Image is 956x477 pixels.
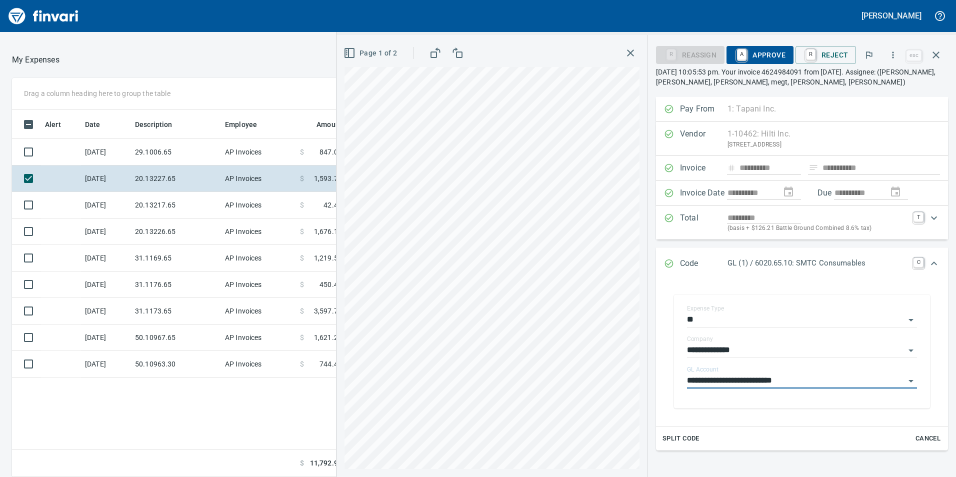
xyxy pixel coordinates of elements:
[310,458,342,468] span: 11,792.98
[81,351,131,377] td: [DATE]
[221,324,296,351] td: AP Invoices
[81,165,131,192] td: [DATE]
[341,44,401,62] button: Page 1 of 2
[680,257,727,270] p: Code
[656,206,948,239] div: Expand
[300,226,304,236] span: $
[904,374,918,388] button: Open
[135,118,172,130] span: Description
[319,279,342,289] span: 450.45
[660,431,702,446] button: Split Code
[221,351,296,377] td: AP Invoices
[913,257,923,267] a: C
[904,43,948,67] span: Close invoice
[861,10,921,21] h5: [PERSON_NAME]
[912,431,944,446] button: Cancel
[859,8,924,23] button: [PERSON_NAME]
[225,118,270,130] span: Employee
[85,118,113,130] span: Date
[131,298,221,324] td: 31.1173.65
[131,271,221,298] td: 31.1176.65
[314,306,342,316] span: 3,597.71
[300,253,304,263] span: $
[24,88,170,98] p: Drag a column heading here to group the table
[131,351,221,377] td: 50.10963.30
[319,359,342,369] span: 744.47
[6,4,81,28] img: Finvari
[81,271,131,298] td: [DATE]
[662,433,699,444] span: Split Code
[221,165,296,192] td: AP Invoices
[882,44,904,66] button: More
[858,44,880,66] button: Flag
[85,118,100,130] span: Date
[316,118,342,130] span: Amount
[913,212,923,222] a: T
[300,306,304,316] span: $
[300,279,304,289] span: $
[345,47,397,59] span: Page 1 of 2
[806,49,815,60] a: R
[314,173,342,183] span: 1,593.77
[300,332,304,342] span: $
[131,139,221,165] td: 29.1006.65
[45,118,74,130] span: Alert
[687,366,718,372] label: GL Account
[131,165,221,192] td: 20.13227.65
[12,54,59,66] p: My Expenses
[221,139,296,165] td: AP Invoices
[323,200,342,210] span: 42.49
[81,139,131,165] td: [DATE]
[300,147,304,157] span: $
[221,298,296,324] td: AP Invoices
[734,46,785,63] span: Approve
[687,336,713,342] label: Company
[314,253,342,263] span: 1,219.57
[221,192,296,218] td: AP Invoices
[81,218,131,245] td: [DATE]
[656,247,948,280] div: Expand
[131,324,221,351] td: 50.10967.65
[221,218,296,245] td: AP Invoices
[131,192,221,218] td: 20.13217.65
[656,67,948,87] p: [DATE] 10:05:53 pm. Your invoice 4624984091 from [DATE]. Assignee: ([PERSON_NAME], [PERSON_NAME],...
[225,118,257,130] span: Employee
[906,50,921,61] a: esc
[135,118,185,130] span: Description
[131,218,221,245] td: 20.13226.65
[727,257,907,269] p: GL (1) / 6020.65.10: SMTC Consumables
[81,324,131,351] td: [DATE]
[300,359,304,369] span: $
[904,313,918,327] button: Open
[300,458,304,468] span: $
[300,200,304,210] span: $
[656,50,724,58] div: Reassign
[737,49,746,60] a: A
[914,433,941,444] span: Cancel
[319,147,342,157] span: 847.08
[904,343,918,357] button: Open
[300,173,304,183] span: $
[803,46,848,63] span: Reject
[680,212,727,233] p: Total
[12,54,59,66] nav: breadcrumb
[727,223,907,233] p: (basis + $126.21 Battle Ground Combined 8.6% tax)
[687,305,724,311] label: Expense Type
[131,245,221,271] td: 31.1169.65
[45,118,61,130] span: Alert
[314,332,342,342] span: 1,621.28
[303,118,342,130] span: Amount
[726,46,793,64] button: AApprove
[221,271,296,298] td: AP Invoices
[81,192,131,218] td: [DATE]
[81,298,131,324] td: [DATE]
[81,245,131,271] td: [DATE]
[656,280,948,450] div: Expand
[314,226,342,236] span: 1,676.16
[221,245,296,271] td: AP Invoices
[795,46,856,64] button: RReject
